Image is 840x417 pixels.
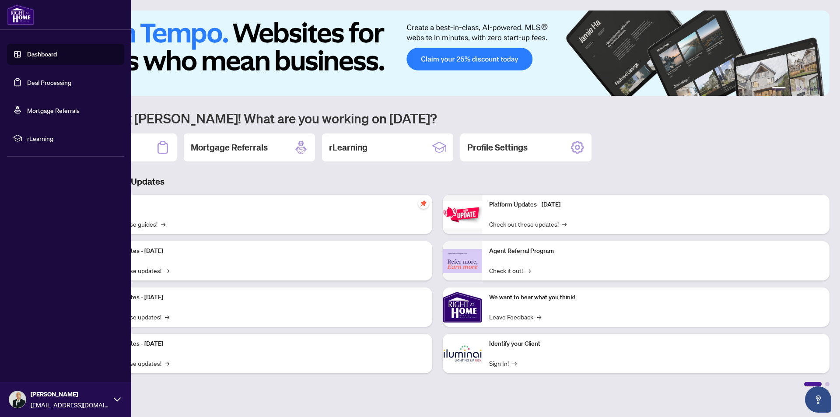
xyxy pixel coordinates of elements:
[45,110,829,126] h1: Welcome back [PERSON_NAME]! What are you working on [DATE]?
[489,219,567,229] a: Check out these updates!→
[796,87,800,91] button: 3
[562,219,567,229] span: →
[92,339,425,349] p: Platform Updates - [DATE]
[45,175,829,188] h3: Brokerage & Industry Updates
[789,87,793,91] button: 2
[27,106,80,114] a: Mortgage Referrals
[9,391,26,408] img: Profile Icon
[803,87,807,91] button: 4
[191,141,268,154] h2: Mortgage Referrals
[512,358,517,368] span: →
[526,266,531,275] span: →
[7,4,34,25] img: logo
[772,87,786,91] button: 1
[537,312,541,322] span: →
[443,334,482,373] img: Identify your Client
[92,293,425,302] p: Platform Updates - [DATE]
[27,133,118,143] span: rLearning
[443,201,482,228] img: Platform Updates - June 23, 2025
[165,312,169,322] span: →
[805,386,831,413] button: Open asap
[165,266,169,275] span: →
[467,141,528,154] h2: Profile Settings
[489,293,822,302] p: We want to hear what you think!
[165,358,169,368] span: →
[92,200,425,210] p: Self-Help
[443,249,482,273] img: Agent Referral Program
[45,11,829,96] img: Slide 0
[810,87,814,91] button: 5
[329,141,367,154] h2: rLearning
[27,50,57,58] a: Dashboard
[92,246,425,256] p: Platform Updates - [DATE]
[418,198,429,209] span: pushpin
[489,266,531,275] a: Check it out!→
[443,287,482,327] img: We want to hear what you think!
[489,200,822,210] p: Platform Updates - [DATE]
[817,87,821,91] button: 6
[161,219,165,229] span: →
[31,400,109,410] span: [EMAIL_ADDRESS][DOMAIN_NAME]
[489,358,517,368] a: Sign In!→
[489,312,541,322] a: Leave Feedback→
[489,339,822,349] p: Identify your Client
[489,246,822,256] p: Agent Referral Program
[27,78,71,86] a: Deal Processing
[31,389,109,399] span: [PERSON_NAME]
